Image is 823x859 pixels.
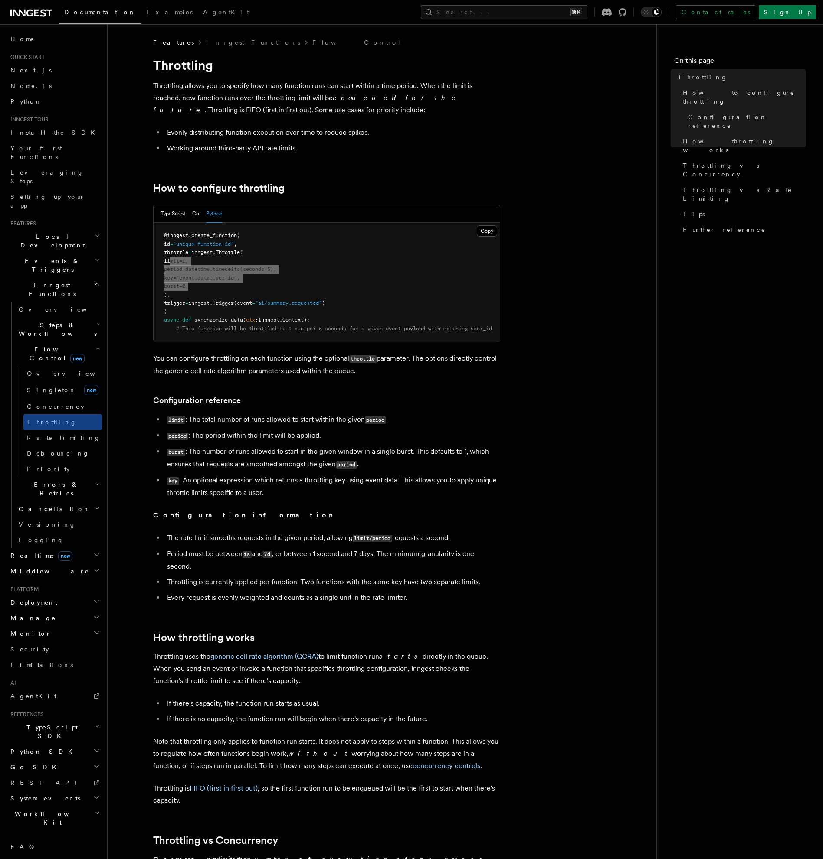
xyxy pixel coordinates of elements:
a: Install the SDK [7,125,102,140]
span: new [70,354,85,363]
button: Errors & Retries [15,477,102,501]
code: throttle [349,355,377,363]
kbd: ⌘K [570,8,582,16]
span: 2 [182,283,185,289]
code: period [167,433,188,440]
button: Local Development [7,229,102,253]
span: References [7,711,43,718]
span: Deployment [7,598,57,607]
a: AgentKit [7,688,102,704]
a: Debouncing [23,446,102,461]
button: TypeScript SDK [7,719,102,744]
span: Middleware [7,567,89,576]
span: AgentKit [10,693,56,700]
span: How throttling works [683,137,806,154]
button: System events [7,791,102,806]
a: Home [7,31,102,47]
span: (seconds [240,266,264,272]
span: Throttle [216,249,240,255]
li: Every request is evenly weighted and counts as a single unit in the rate limiter. [164,592,500,604]
button: Go [192,205,199,223]
a: Versioning [15,517,102,532]
span: How to configure throttling [683,88,806,106]
a: Leveraging Steps [7,165,102,189]
span: "ai/summary.requested" [255,300,322,306]
code: key [167,477,179,485]
span: timedelta [213,266,240,272]
code: limit/period [353,535,392,542]
span: . [188,232,191,238]
a: Limitations [7,657,102,673]
code: limit [167,416,185,424]
button: Search...⌘K [421,5,587,19]
a: Contact sales [676,5,755,19]
span: Versioning [19,521,76,528]
code: 1s [243,551,252,558]
a: Throttling vs Rate Limiting [679,182,806,206]
span: = [170,241,173,247]
a: concurrency controls [413,761,480,770]
a: Sign Up [759,5,816,19]
span: , [237,275,240,281]
span: Node.js [10,82,52,89]
button: Copy [477,225,497,237]
span: Your first Functions [10,145,62,160]
a: Logging [15,532,102,548]
a: Python [7,94,102,109]
span: Throttling vs Rate Limiting [683,185,806,203]
p: Throttling uses the to limit function run directly in the queue. When you send an event or invoke... [153,651,500,687]
button: Steps & Workflows [15,317,102,342]
span: Workflow Kit [7,810,95,827]
span: Python [10,98,42,105]
button: Events & Triggers [7,253,102,277]
a: Overview [23,366,102,381]
span: Inngest tour [7,116,49,123]
button: Monitor [7,626,102,641]
span: Features [153,38,194,47]
a: Tips [679,206,806,222]
span: ) [322,300,325,306]
span: Setting up your app [10,193,85,209]
button: Realtimenew [7,548,102,563]
span: Overview [27,370,116,377]
button: Inngest Functions [7,277,102,302]
span: Errors & Retries [15,480,94,498]
span: Install the SDK [10,129,100,136]
code: burst [167,449,185,456]
li: If there is no capacity, the function run will begin when there's capacity in the future. [164,713,500,725]
li: Evenly distributing function execution over time to reduce spikes. [164,127,500,139]
button: Toggle dark mode [641,7,662,17]
span: = [182,266,185,272]
span: inngest [258,317,279,323]
strong: Configuration information [153,511,334,519]
li: The rate limit smooths requests in the given period, allowing requests a second. [164,532,500,544]
a: Further reference [679,222,806,238]
span: ), [164,292,170,298]
button: Deployment [7,595,102,610]
span: Overview [19,306,108,313]
a: Documentation [59,3,141,24]
button: Cancellation [15,501,102,517]
a: REST API [7,775,102,791]
a: Your first Functions [7,140,102,165]
span: Priority [27,465,70,472]
div: Flow Controlnew [15,366,102,477]
span: , [185,258,188,264]
a: FAQ [7,839,102,855]
span: Go SDK [7,763,62,771]
a: Setting up your app [7,189,102,213]
span: . [279,317,282,323]
li: : An optional expression which returns a throttling key using event data. This allows you to appl... [164,474,500,499]
li: Throttling is currently applied per function. Two functions with the same key have two separate l... [164,576,500,588]
span: : [255,317,258,323]
span: Limitations [10,661,73,668]
span: Tips [683,210,705,218]
span: = [185,300,188,306]
span: Cancellation [15,504,90,513]
span: ( [243,317,246,323]
span: datetime. [185,266,213,272]
a: Throttling [23,414,102,430]
span: , [185,283,188,289]
span: ) [164,309,167,315]
a: How throttling works [679,133,806,158]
